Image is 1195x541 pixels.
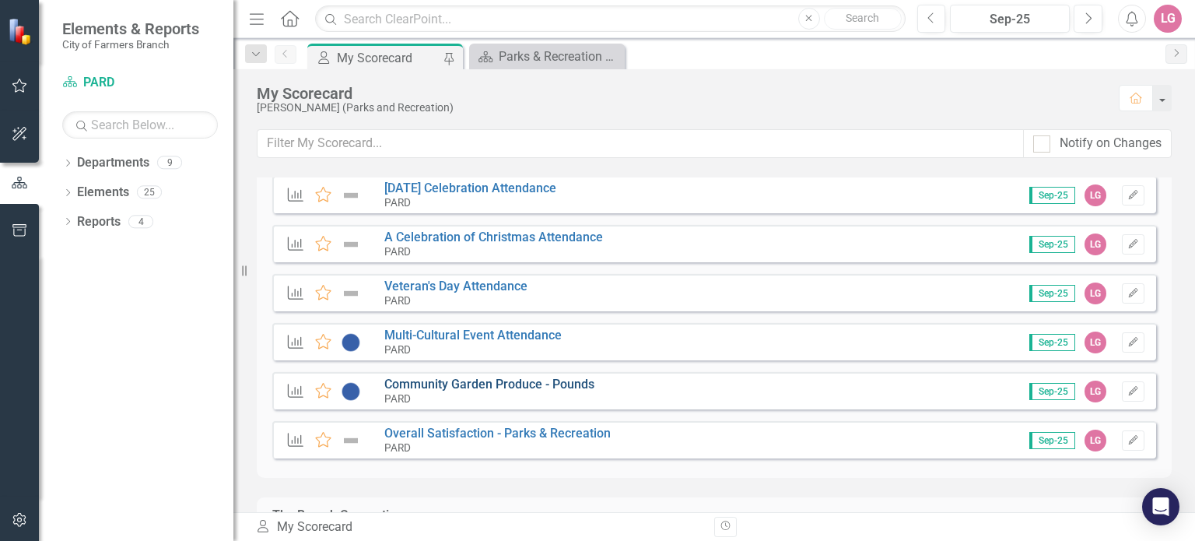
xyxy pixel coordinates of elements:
img: No Information [341,333,361,352]
div: LG [1085,381,1106,402]
img: Not Defined [341,235,361,254]
span: Sep-25 [1029,334,1075,351]
small: PARD [384,392,411,405]
a: PARD [62,74,218,92]
span: Sep-25 [1029,285,1075,302]
div: 4 [128,215,153,228]
div: My Scorecard [255,518,703,536]
img: ClearPoint Strategy [8,18,35,45]
span: Sep-25 [1029,383,1075,400]
input: Filter My Scorecard... [257,129,1024,158]
span: Sep-25 [1029,236,1075,253]
a: Community Garden Produce - Pounds [384,377,594,392]
small: PARD [384,245,411,258]
small: PARD [384,343,411,356]
span: Sep-25 [1029,432,1075,449]
a: Parks & Recreation Welcome Page [473,47,621,66]
div: Parks & Recreation Welcome Page [499,47,621,66]
div: 25 [137,186,162,199]
a: Reports [77,213,121,231]
div: The Branch Connection [272,507,403,525]
span: Search [846,12,879,24]
span: Elements & Reports [62,19,199,38]
a: Overall Satisfaction - Parks & Recreation [384,426,611,441]
div: My Scorecard [337,48,440,68]
small: PARD [384,196,411,209]
div: Open Intercom Messenger [1142,488,1179,525]
span: Sep-25 [1029,187,1075,204]
img: Not Defined [341,431,361,450]
div: LG [1085,283,1106,304]
div: LG [1085,234,1106,255]
small: PARD [384,441,411,454]
div: My Scorecard [257,85,1103,102]
div: LG [1085,184,1106,206]
div: LG [1085,332,1106,353]
div: Sep-25 [955,10,1064,29]
a: Multi-Cultural Event Attendance [384,328,562,343]
button: Sep-25 [950,5,1070,33]
div: LG [1085,430,1106,451]
a: A Celebration of Christmas Attendance [384,230,603,244]
a: Elements [77,184,129,202]
img: No Information [341,382,361,401]
img: Not Defined [341,186,361,205]
button: LG [1154,5,1182,33]
div: 9 [157,156,182,170]
div: Notify on Changes [1060,135,1162,153]
input: Search Below... [62,111,218,139]
div: [PERSON_NAME] (Parks and Recreation) [257,102,1103,114]
input: Search ClearPoint... [315,5,905,33]
button: Search [824,8,902,30]
small: PARD [384,294,411,307]
a: Departments [77,154,149,172]
img: Not Defined [341,284,361,303]
a: Veteran's Day Attendance [384,279,527,293]
small: City of Farmers Branch [62,38,199,51]
a: [DATE] Celebration Attendance [384,181,556,195]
